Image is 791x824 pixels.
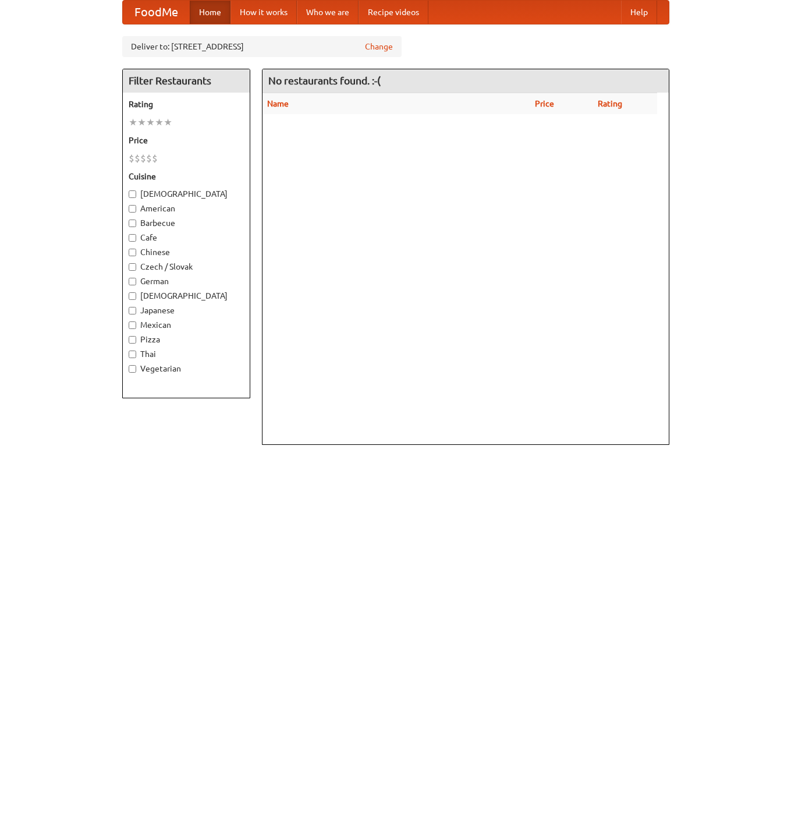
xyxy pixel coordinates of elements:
[129,190,136,198] input: [DEMOGRAPHIC_DATA]
[598,99,622,108] a: Rating
[146,116,155,129] li: ★
[155,116,164,129] li: ★
[621,1,657,24] a: Help
[129,263,136,271] input: Czech / Slovak
[129,246,244,258] label: Chinese
[129,188,244,200] label: [DEMOGRAPHIC_DATA]
[129,220,136,227] input: Barbecue
[129,305,244,316] label: Japanese
[134,152,140,165] li: $
[297,1,359,24] a: Who we are
[146,152,152,165] li: $
[129,275,244,287] label: German
[129,205,136,213] input: American
[359,1,428,24] a: Recipe videos
[122,36,402,57] div: Deliver to: [STREET_ADDRESS]
[129,307,136,314] input: Japanese
[129,116,137,129] li: ★
[129,290,244,302] label: [DEMOGRAPHIC_DATA]
[365,41,393,52] a: Change
[129,321,136,329] input: Mexican
[129,98,244,110] h5: Rating
[129,278,136,285] input: German
[129,261,244,273] label: Czech / Slovak
[129,336,136,344] input: Pizza
[129,365,136,373] input: Vegetarian
[123,69,250,93] h4: Filter Restaurants
[129,232,244,243] label: Cafe
[129,351,136,358] input: Thai
[129,348,244,360] label: Thai
[129,217,244,229] label: Barbecue
[129,135,244,146] h5: Price
[129,203,244,214] label: American
[535,99,554,108] a: Price
[267,99,289,108] a: Name
[129,292,136,300] input: [DEMOGRAPHIC_DATA]
[129,152,134,165] li: $
[129,234,136,242] input: Cafe
[129,249,136,256] input: Chinese
[137,116,146,129] li: ★
[129,319,244,331] label: Mexican
[129,363,244,374] label: Vegetarian
[152,152,158,165] li: $
[268,75,381,86] ng-pluralize: No restaurants found. :-(
[140,152,146,165] li: $
[190,1,230,24] a: Home
[129,171,244,182] h5: Cuisine
[123,1,190,24] a: FoodMe
[164,116,172,129] li: ★
[230,1,297,24] a: How it works
[129,334,244,345] label: Pizza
